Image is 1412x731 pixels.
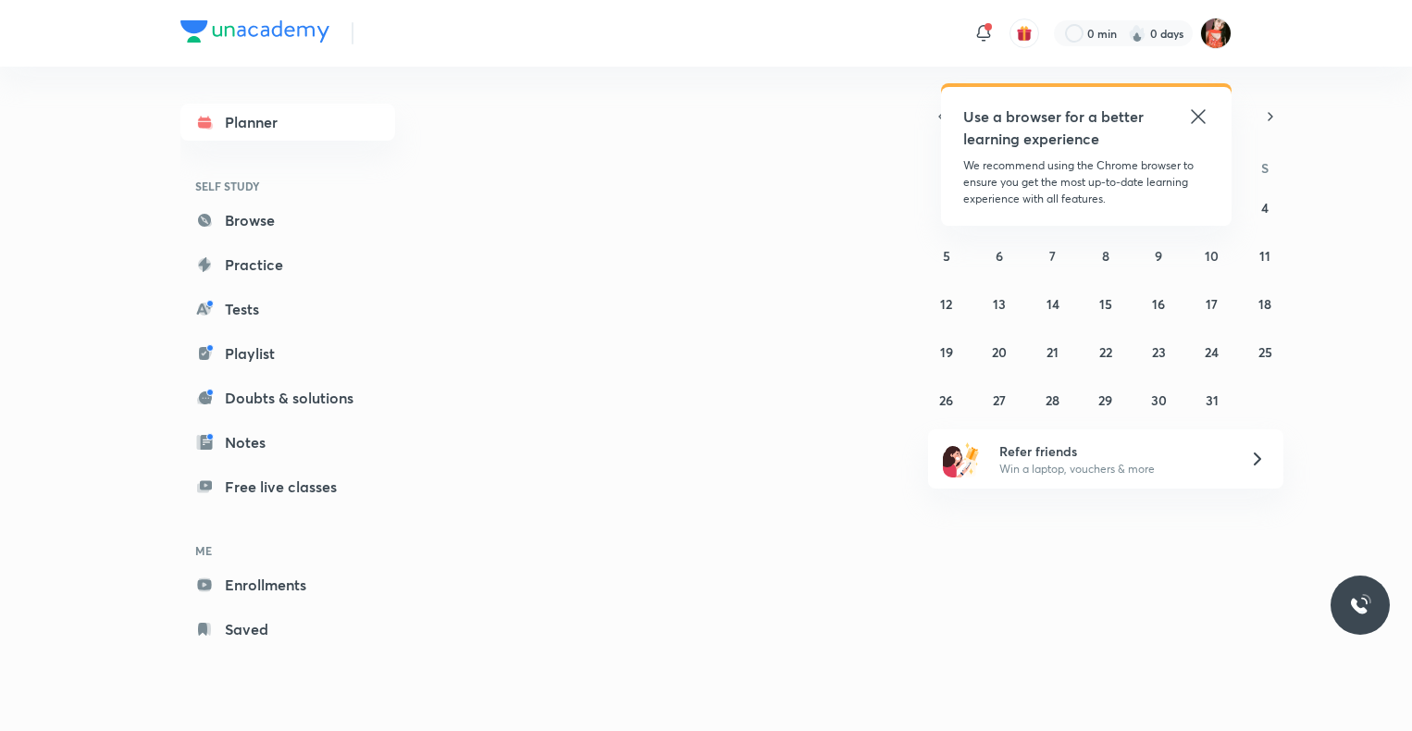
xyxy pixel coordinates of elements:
abbr: October 31, 2025 [1206,391,1219,409]
button: October 29, 2025 [1091,385,1121,415]
button: October 19, 2025 [932,337,961,366]
a: Planner [180,104,395,141]
p: Win a laptop, vouchers & more [999,461,1227,477]
abbr: October 14, 2025 [1047,295,1059,313]
img: Minakshi gakre [1200,18,1232,49]
abbr: October 19, 2025 [940,343,953,361]
abbr: October 13, 2025 [993,295,1006,313]
h5: Use a browser for a better learning experience [963,105,1147,150]
abbr: October 6, 2025 [996,247,1003,265]
abbr: October 15, 2025 [1099,295,1112,313]
button: October 15, 2025 [1091,289,1121,318]
img: avatar [1016,25,1033,42]
button: October 12, 2025 [932,289,961,318]
button: October 16, 2025 [1144,289,1173,318]
button: October 21, 2025 [1038,337,1068,366]
abbr: October 5, 2025 [943,247,950,265]
h6: SELF STUDY [180,170,395,202]
a: Browse [180,202,395,239]
img: referral [943,440,980,477]
button: October 25, 2025 [1250,337,1280,366]
a: Free live classes [180,468,395,505]
abbr: October 12, 2025 [940,295,952,313]
a: Saved [180,611,395,648]
button: October 28, 2025 [1038,385,1068,415]
a: Notes [180,424,395,461]
button: October 5, 2025 [932,241,961,270]
button: October 30, 2025 [1144,385,1173,415]
button: October 8, 2025 [1091,241,1121,270]
button: avatar [1009,19,1039,48]
abbr: October 24, 2025 [1205,343,1219,361]
abbr: October 8, 2025 [1102,247,1109,265]
a: Playlist [180,335,395,372]
abbr: October 22, 2025 [1099,343,1112,361]
abbr: October 23, 2025 [1152,343,1166,361]
abbr: October 7, 2025 [1049,247,1056,265]
button: October 24, 2025 [1197,337,1227,366]
abbr: October 26, 2025 [939,391,953,409]
abbr: October 4, 2025 [1261,199,1269,217]
button: October 20, 2025 [985,337,1014,366]
button: October 13, 2025 [985,289,1014,318]
button: October 18, 2025 [1250,289,1280,318]
button: October 14, 2025 [1038,289,1068,318]
img: ttu [1349,594,1371,616]
abbr: October 18, 2025 [1258,295,1271,313]
abbr: October 25, 2025 [1258,343,1272,361]
a: Practice [180,246,395,283]
button: October 26, 2025 [932,385,961,415]
h6: ME [180,535,395,566]
h6: Refer friends [999,441,1227,461]
button: October 4, 2025 [1250,192,1280,222]
a: Company Logo [180,20,329,47]
img: Company Logo [180,20,329,43]
button: October 6, 2025 [985,241,1014,270]
abbr: October 17, 2025 [1206,295,1218,313]
abbr: Saturday [1261,159,1269,177]
button: October 23, 2025 [1144,337,1173,366]
abbr: October 27, 2025 [993,391,1006,409]
p: We recommend using the Chrome browser to ensure you get the most up-to-date learning experience w... [963,157,1209,207]
abbr: October 10, 2025 [1205,247,1219,265]
a: Tests [180,291,395,328]
button: October 9, 2025 [1144,241,1173,270]
abbr: October 11, 2025 [1259,247,1270,265]
button: October 17, 2025 [1197,289,1227,318]
abbr: October 29, 2025 [1098,391,1112,409]
button: October 22, 2025 [1091,337,1121,366]
abbr: October 30, 2025 [1151,391,1167,409]
abbr: October 21, 2025 [1047,343,1059,361]
button: October 31, 2025 [1197,385,1227,415]
abbr: October 9, 2025 [1155,247,1162,265]
abbr: October 20, 2025 [992,343,1007,361]
button: October 11, 2025 [1250,241,1280,270]
a: Enrollments [180,566,395,603]
a: Doubts & solutions [180,379,395,416]
button: October 27, 2025 [985,385,1014,415]
abbr: October 28, 2025 [1046,391,1059,409]
img: streak [1128,24,1146,43]
button: October 10, 2025 [1197,241,1227,270]
button: October 7, 2025 [1038,241,1068,270]
abbr: October 16, 2025 [1152,295,1165,313]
